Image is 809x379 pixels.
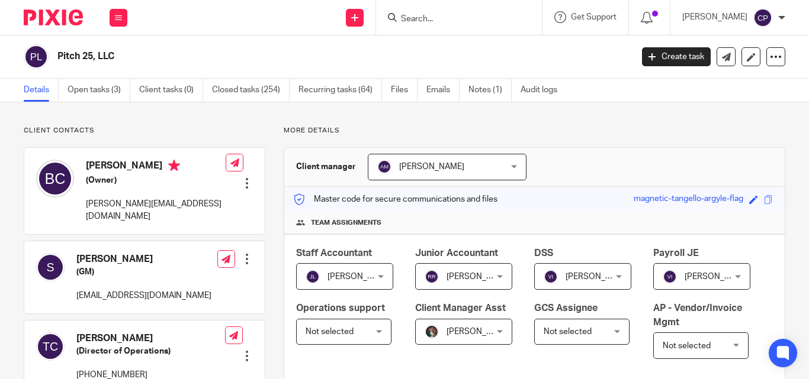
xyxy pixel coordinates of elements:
span: DSS [534,248,553,258]
img: Profile%20picture%20JUS.JPG [425,325,439,339]
h3: Client manager [296,161,356,173]
span: [PERSON_NAME] [328,273,393,281]
span: GCS Assignee [534,303,598,313]
a: Details [24,79,59,102]
h4: [PERSON_NAME] [76,332,225,345]
p: [EMAIL_ADDRESS][DOMAIN_NAME] [76,290,211,302]
input: Search [400,14,506,25]
span: Client Manager Asst [415,303,506,313]
a: Closed tasks (254) [212,79,290,102]
p: Master code for secure communications and files [293,193,497,205]
h4: [PERSON_NAME] [76,253,211,265]
a: Create task [642,47,711,66]
a: Recurring tasks (64) [298,79,382,102]
img: svg%3E [306,270,320,284]
img: svg%3E [663,270,677,284]
span: Not selected [544,328,592,336]
span: [PERSON_NAME] [447,273,512,281]
img: svg%3E [24,44,49,69]
h5: (Owner) [86,174,226,186]
img: svg%3E [544,270,558,284]
img: svg%3E [377,160,391,174]
img: svg%3E [36,332,65,361]
span: [PERSON_NAME] [566,273,631,281]
a: Client tasks (0) [139,79,203,102]
a: Notes (1) [468,79,512,102]
img: Pixie [24,9,83,25]
h5: (Director of Operations) [76,345,225,357]
img: svg%3E [36,160,74,197]
span: Get Support [571,13,617,21]
h5: (GM) [76,266,211,278]
img: svg%3E [753,8,772,27]
span: [PERSON_NAME] [685,273,750,281]
a: Audit logs [521,79,566,102]
img: svg%3E [36,253,65,281]
span: AP - Vendor/Invoice Mgmt [653,303,742,326]
span: Not selected [663,342,711,350]
span: Payroll JE [653,248,699,258]
span: [PERSON_NAME] [399,163,464,171]
p: [PERSON_NAME][EMAIL_ADDRESS][DOMAIN_NAME] [86,198,226,222]
a: Files [391,79,418,102]
span: Not selected [306,328,354,336]
span: [PERSON_NAME] [447,328,512,336]
span: Operations support [296,303,385,313]
span: Team assignments [311,218,381,228]
h2: Pitch 25, LLC [57,50,511,63]
span: Junior Accountant [415,248,498,258]
a: Open tasks (3) [68,79,130,102]
p: More details [284,126,785,135]
img: svg%3E [425,270,439,284]
p: Client contacts [24,126,265,135]
h4: [PERSON_NAME] [86,160,226,174]
a: Emails [426,79,460,102]
p: [PERSON_NAME] [682,11,747,23]
span: Staff Accountant [296,248,372,258]
i: Primary [168,160,180,171]
div: magnetic-tangello-argyle-flag [634,193,743,206]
